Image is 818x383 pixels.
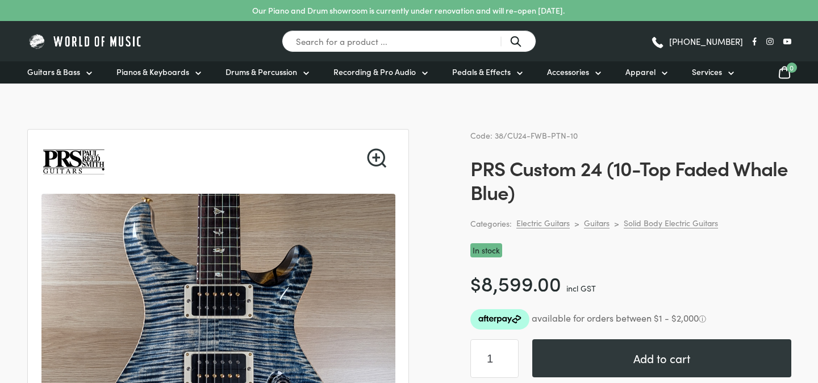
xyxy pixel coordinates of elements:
[470,156,791,203] h1: PRS Custom 24 (10-Top Faded Whale Blue)
[614,218,619,228] div: >
[116,66,189,78] span: Pianos & Keyboards
[653,258,818,383] iframe: Chat with our support team
[470,217,512,230] span: Categories:
[27,66,80,78] span: Guitars & Bass
[470,339,519,378] input: Product quantity
[650,33,743,50] a: [PHONE_NUMBER]
[41,130,106,194] img: Paul Reed Smith
[584,218,610,228] a: Guitars
[470,269,481,297] span: $
[574,218,579,228] div: >
[787,63,797,73] span: 0
[669,37,743,45] span: [PHONE_NUMBER]
[470,130,578,141] span: Code: 38/CU24-FWB-PTN-10
[470,243,502,257] p: In stock
[252,5,565,16] p: Our Piano and Drum showroom is currently under renovation and will re-open [DATE].
[625,66,656,78] span: Apparel
[27,32,144,50] img: World of Music
[532,339,791,377] button: Add to cart
[282,30,536,52] input: Search for a product ...
[452,66,511,78] span: Pedals & Effects
[333,66,416,78] span: Recording & Pro Audio
[367,148,386,168] a: View full-screen image gallery
[547,66,589,78] span: Accessories
[566,282,596,294] span: incl GST
[624,218,718,228] a: Solid Body Electric Guitars
[516,218,570,228] a: Electric Guitars
[226,66,297,78] span: Drums & Percussion
[692,66,722,78] span: Services
[470,269,561,297] bdi: 8,599.00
